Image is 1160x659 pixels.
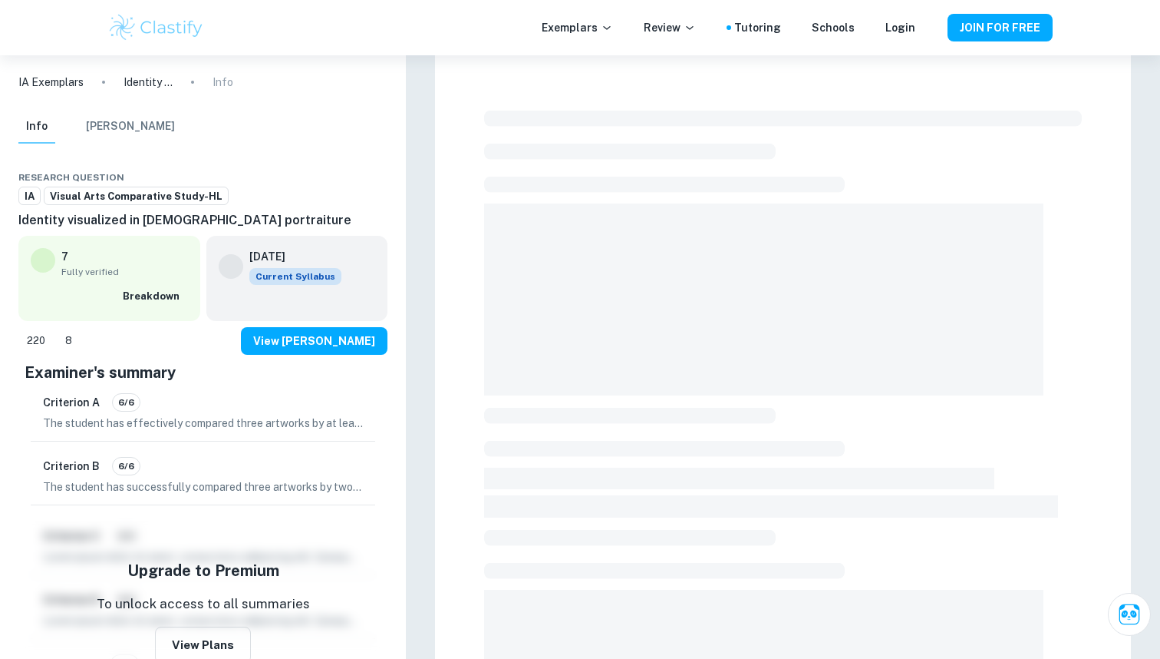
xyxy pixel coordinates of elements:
[249,248,329,265] h6: [DATE]
[18,211,387,230] h6: Identity visualized in [DEMOGRAPHIC_DATA] portraiture
[241,327,387,355] button: View [PERSON_NAME]
[127,559,279,582] h5: Upgrade to Premium
[119,285,188,308] button: Breakdown
[928,24,935,31] button: Help and Feedback
[375,168,387,187] div: Report issue
[18,187,41,206] a: IA
[44,189,228,204] span: Visual Arts Comparative Study-HL
[113,459,140,473] span: 6/6
[734,19,781,36] a: Tutoring
[18,74,84,91] a: IA Exemplars
[44,187,229,206] a: Visual Arts Comparative Study-HL
[43,415,363,432] p: The student has effectively compared three artworks by at least two different artists, fulfilling...
[947,14,1053,41] button: JOIN FOR FREE
[644,19,696,36] p: Review
[25,361,381,384] h5: Examiner's summary
[18,110,55,144] button: Info
[249,268,341,285] span: Current Syllabus
[249,268,341,285] div: This exemplar is based on the current syllabus. Feel free to refer to it for inspiration/ideas wh...
[57,333,81,349] span: 8
[213,74,233,91] p: Info
[61,265,188,279] span: Fully verified
[86,110,175,144] button: [PERSON_NAME]
[1108,593,1151,636] button: Ask Clai
[329,168,341,187] div: Share
[124,74,173,91] p: Identity visualized in [DEMOGRAPHIC_DATA] portraiture
[113,396,140,409] span: 6/6
[43,479,363,495] p: The student has successfully compared three artworks by two different artists, meeting the requir...
[97,594,310,614] p: To unlock access to all summaries
[812,19,855,36] a: Schools
[344,168,357,187] div: Download
[19,189,40,204] span: IA
[18,333,54,349] span: 220
[542,19,613,36] p: Exemplars
[18,329,54,353] div: Like
[18,171,124,184] span: Research question
[61,248,68,265] p: 7
[57,329,81,353] div: Dislike
[43,458,100,475] h6: Criterion B
[43,394,100,411] h6: Criterion A
[107,12,205,43] img: Clastify logo
[885,19,915,36] a: Login
[360,168,372,187] div: Bookmark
